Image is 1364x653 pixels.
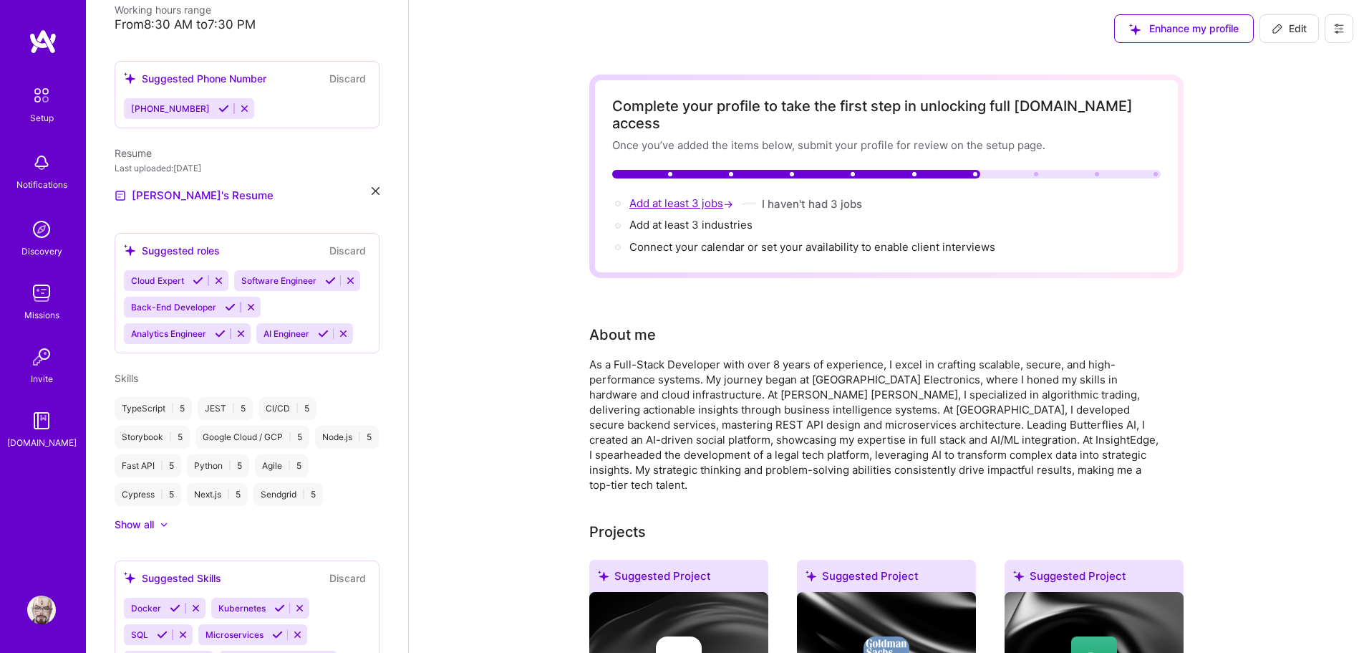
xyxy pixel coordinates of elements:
[302,489,305,500] span: |
[589,357,1162,492] div: As a Full-Stack Developer with over 8 years of experience, I excel in crafting scalable, secure, ...
[215,328,226,339] i: Accept
[318,328,329,339] i: Accept
[115,190,126,201] img: Resume
[218,103,229,114] i: Accept
[27,406,56,435] img: guide book
[372,187,379,195] i: icon Close
[124,243,220,258] div: Suggested roles
[131,275,184,286] span: Cloud Expert
[195,426,309,449] div: Google Cloud / GCP 5
[589,560,768,598] div: Suggested Project
[187,454,249,477] div: Python 5
[27,148,56,177] img: bell
[27,343,56,371] img: Invite
[225,302,236,313] i: Accept
[612,97,1161,132] div: Complete your profile to take the first step in unlocking full [DOMAIN_NAME] access
[124,244,136,257] i: icon SuggestedTeams
[160,489,163,500] span: |
[292,629,303,640] i: Reject
[115,187,274,204] a: [PERSON_NAME]'s Resume
[31,371,53,386] div: Invite
[227,489,230,500] span: |
[131,629,148,640] span: SQL
[806,571,816,581] i: icon SuggestedTeams
[358,432,361,443] span: |
[115,426,190,449] div: Storybook 5
[30,110,54,125] div: Setup
[325,570,370,586] button: Discard
[1013,571,1024,581] i: icon SuggestedTeams
[338,328,349,339] i: Reject
[272,629,283,640] i: Accept
[589,324,656,345] div: Tell us a little about yourself
[178,629,188,640] i: Reject
[190,603,201,614] i: Reject
[1259,14,1319,43] button: Edit
[345,275,356,286] i: Reject
[239,103,250,114] i: Reject
[258,397,316,420] div: CI/CD 5
[16,177,67,192] div: Notifications
[124,572,136,584] i: icon SuggestedTeams
[170,603,180,614] i: Accept
[187,483,248,506] div: Next.js 5
[236,328,246,339] i: Reject
[315,426,379,449] div: Node.js 5
[253,483,323,506] div: Sendgrid 5
[325,275,336,286] i: Accept
[325,242,370,259] button: Discard
[1005,560,1184,598] div: Suggested Project
[193,275,203,286] i: Accept
[589,324,656,345] div: About me
[255,454,309,477] div: Agile 5
[115,483,181,506] div: Cypress 5
[169,432,172,443] span: |
[241,275,316,286] span: Software Engineer
[296,403,299,414] span: |
[274,603,285,614] i: Accept
[26,80,57,110] img: setup
[21,244,62,259] div: Discovery
[131,302,216,313] span: Back-End Developer
[213,275,224,286] i: Reject
[762,196,862,211] button: I haven't had 3 jobs
[115,161,379,176] div: Last uploaded: [DATE]
[598,571,609,581] i: icon SuggestedTeams
[24,596,59,624] a: User Avatar
[160,460,163,472] span: |
[115,518,154,532] div: Show all
[198,397,253,420] div: JEST 5
[325,70,370,87] button: Discard
[124,71,266,86] div: Suggested Phone Number
[629,240,995,254] span: Connect your calendar or set your availability to enable client interviews
[1272,22,1307,36] span: Edit
[115,4,211,16] span: Working hours range
[115,372,138,384] span: Skills
[289,432,291,443] span: |
[157,629,168,640] i: Accept
[218,603,266,614] span: Kubernetes
[7,435,77,450] div: [DOMAIN_NAME]
[131,328,206,339] span: Analytics Engineer
[1259,14,1319,43] div: null
[115,454,181,477] div: Fast API 5
[246,302,256,313] i: Reject
[797,560,976,598] div: Suggested Project
[124,571,221,586] div: Suggested Skills
[115,147,152,159] span: Resume
[124,72,136,85] i: icon SuggestedTeams
[629,218,753,232] span: Add at least 3 industries
[171,403,174,414] span: |
[288,460,291,472] span: |
[115,397,192,420] div: TypeScript 5
[27,596,56,624] img: User Avatar
[27,215,56,244] img: discovery
[131,603,161,614] span: Docker
[24,308,59,323] div: Missions
[27,279,56,308] img: teamwork
[629,196,736,210] span: Add at least 3 jobs
[612,138,1161,153] div: Once you’ve added the items below, submit your profile for review on the setup page.
[131,103,210,114] span: [PHONE_NUMBER]
[294,603,305,614] i: Reject
[29,29,57,54] img: logo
